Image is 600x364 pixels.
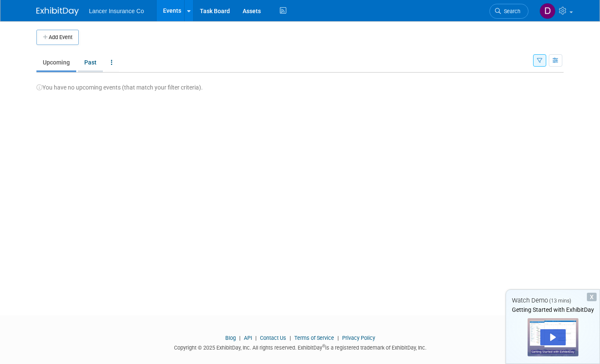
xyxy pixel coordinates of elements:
a: Past [78,54,103,70]
span: | [288,335,293,341]
div: Watch Demo [506,296,600,305]
img: David Butcher [539,3,556,19]
div: Play [540,329,566,345]
div: Dismiss [587,293,597,301]
sup: ® [322,344,325,348]
a: Search [489,4,528,19]
img: ExhibitDay [36,7,79,16]
a: API [244,335,252,341]
span: Lancer Insurance Co [89,8,144,14]
a: Contact Us [260,335,286,341]
a: Terms of Service [294,335,334,341]
a: Privacy Policy [342,335,375,341]
span: | [335,335,341,341]
a: Upcoming [36,54,76,70]
a: Blog [225,335,236,341]
div: Getting Started with ExhibitDay [506,305,600,314]
span: Search [501,8,520,14]
span: | [253,335,259,341]
button: Add Event [36,30,79,45]
span: (13 mins) [549,298,571,304]
span: | [237,335,243,341]
span: You have no upcoming events (that match your filter criteria). [36,84,203,91]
